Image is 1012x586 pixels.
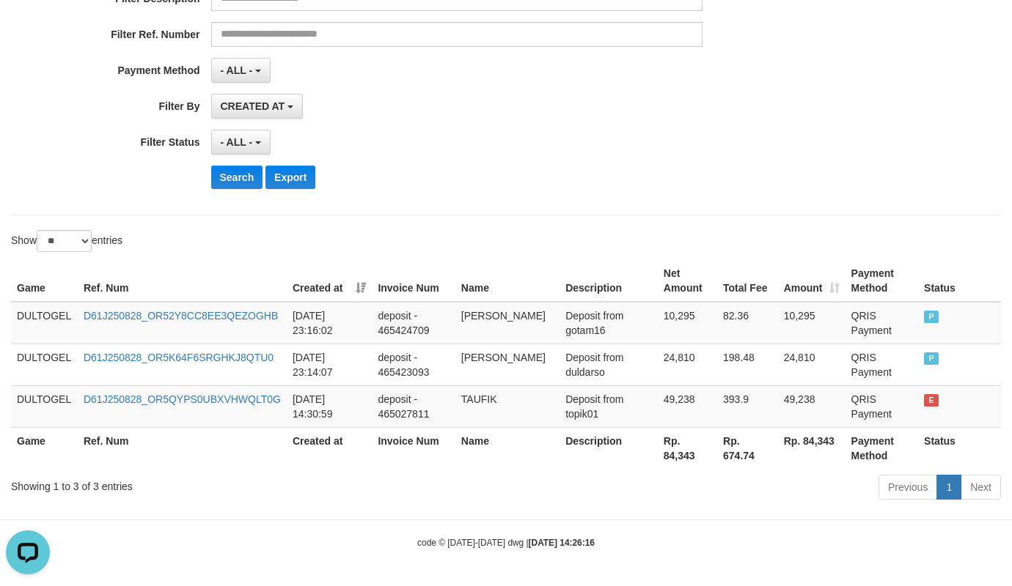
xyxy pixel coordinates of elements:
th: Status [918,260,1001,302]
th: Created at: activate to sort column ascending [287,260,372,302]
button: - ALL - [211,130,271,155]
td: 24,810 [658,344,717,385]
span: PAID [924,311,939,323]
td: 10,295 [778,302,846,344]
td: 393.9 [717,385,778,427]
small: code © [DATE]-[DATE] dwg | [417,538,595,548]
td: [DATE] 23:14:07 [287,344,372,385]
td: 24,810 [778,344,846,385]
a: D61J250828_OR5K64F6SRGHKJ8QTU0 [84,352,274,363]
td: 198.48 [717,344,778,385]
th: Description [560,260,658,302]
div: Showing 1 to 3 of 3 entries [11,473,411,494]
td: 10,295 [658,302,717,344]
td: QRIS Payment [846,302,919,344]
th: Created at [287,427,372,469]
td: DULTOGEL [11,385,78,427]
a: Next [961,475,1001,500]
th: Game [11,427,78,469]
td: QRIS Payment [846,385,919,427]
th: Payment Method [846,427,919,469]
th: Ref. Num [78,260,287,302]
td: DULTOGEL [11,302,78,344]
th: Ref. Num [78,427,287,469]
td: QRIS Payment [846,344,919,385]
td: 49,238 [778,385,846,427]
td: 82.36 [717,302,778,344]
th: Description [560,427,658,469]
td: [DATE] 23:16:02 [287,302,372,344]
span: CREATED AT [221,100,285,112]
span: - ALL - [221,136,253,148]
th: Rp. 84,343 [778,427,846,469]
span: PAID [924,352,939,365]
td: [PERSON_NAME] [455,344,560,385]
button: - ALL - [211,58,271,83]
td: deposit - 465424709 [372,302,455,344]
td: 49,238 [658,385,717,427]
th: Invoice Num [372,427,455,469]
button: CREATED AT [211,94,304,119]
a: D61J250828_OR5QYPS0UBXVHWQLT0G [84,393,281,405]
td: Deposit from topik01 [560,385,658,427]
th: Name [455,260,560,302]
button: Search [211,166,263,189]
td: [DATE] 14:30:59 [287,385,372,427]
th: Rp. 674.74 [717,427,778,469]
strong: [DATE] 14:26:16 [529,538,595,548]
td: TAUFIK [455,385,560,427]
label: Show entries [11,230,122,252]
th: Total Fee [717,260,778,302]
button: Open LiveChat chat widget [6,6,50,50]
th: Status [918,427,1001,469]
th: Invoice Num [372,260,455,302]
select: Showentries [37,230,92,252]
td: deposit - 465423093 [372,344,455,385]
td: Deposit from duldarso [560,344,658,385]
span: - ALL - [221,64,253,76]
th: Rp. 84,343 [658,427,717,469]
td: [PERSON_NAME] [455,302,560,344]
th: Payment Method [846,260,919,302]
a: D61J250828_OR52Y8CC8EE3QEZOGHB [84,310,278,322]
th: Net Amount [658,260,717,302]
td: deposit - 465027811 [372,385,455,427]
a: 1 [936,475,961,500]
a: Previous [879,475,937,500]
th: Name [455,427,560,469]
td: Deposit from gotam16 [560,302,658,344]
th: Game [11,260,78,302]
th: Amount: activate to sort column ascending [778,260,846,302]
span: EXPIRED [924,394,939,407]
td: DULTOGEL [11,344,78,385]
button: Export [265,166,315,189]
